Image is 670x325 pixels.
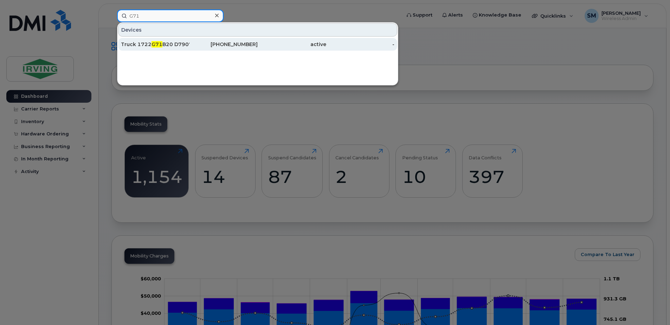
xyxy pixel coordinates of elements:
[258,41,326,48] div: active
[118,23,397,37] div: Devices
[118,38,397,51] a: Truck 1722G71B20 D79070[PHONE_NUMBER]active-
[189,41,258,48] div: [PHONE_NUMBER]
[152,41,162,47] span: G71
[326,41,395,48] div: -
[121,41,189,48] div: Truck 1722 B20 D79070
